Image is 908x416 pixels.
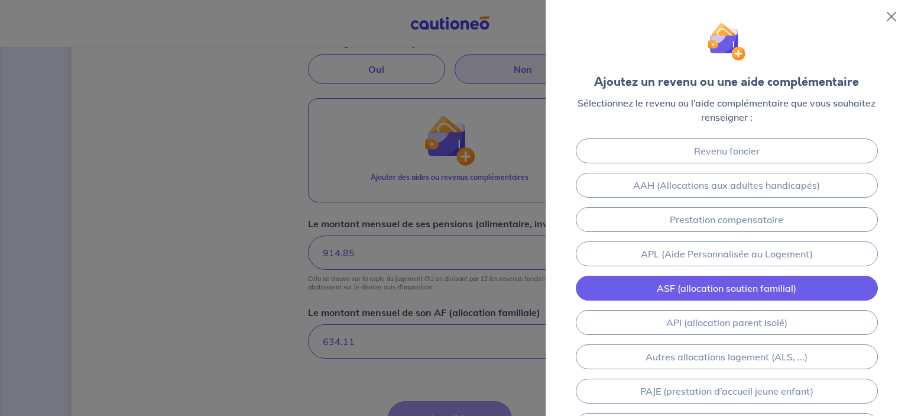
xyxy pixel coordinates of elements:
a: Autres allocations logement (ALS, ...) [576,344,878,369]
button: Close [882,7,901,26]
div: Ajoutez un revenu ou une aide complémentaire [594,73,859,91]
a: AAH (Allocations aux adultes handicapés) [576,173,878,198]
a: Revenu foncier [576,138,878,163]
a: Prestation compensatoire [576,207,878,232]
a: APL (Aide Personnalisée au Logement) [576,241,878,266]
img: illu_wallet.svg [708,22,746,61]
p: Sélectionnez le revenu ou l’aide complémentaire que vous souhaitez renseigner : [565,96,889,124]
a: ASF (allocation soutien familial) [576,276,878,301]
a: PAJE (prestation d’accueil jeune enfant) [576,379,878,404]
a: API (allocation parent isolé) [576,310,878,335]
